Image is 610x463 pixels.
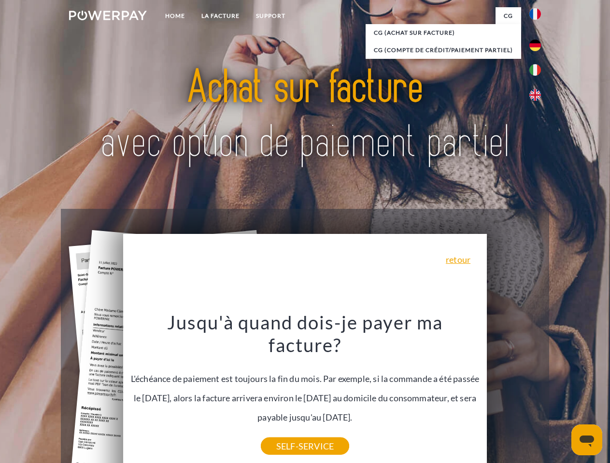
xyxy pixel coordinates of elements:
[366,24,521,41] a: CG (achat sur facture)
[193,7,248,25] a: LA FACTURE
[261,437,349,455] a: SELF-SERVICE
[129,311,482,357] h3: Jusqu'à quand dois-je payer ma facture?
[92,46,518,185] img: title-powerpay_fr.svg
[129,311,482,446] div: L'échéance de paiement est toujours la fin du mois. Par exemple, si la commande a été passée le [...
[529,40,541,51] img: de
[496,7,521,25] a: CG
[69,11,147,20] img: logo-powerpay-white.svg
[529,64,541,76] img: it
[571,424,602,455] iframe: Bouton de lancement de la fenêtre de messagerie
[248,7,294,25] a: Support
[529,8,541,20] img: fr
[366,41,521,59] a: CG (Compte de crédit/paiement partiel)
[157,7,193,25] a: Home
[529,89,541,101] img: en
[446,255,470,264] a: retour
